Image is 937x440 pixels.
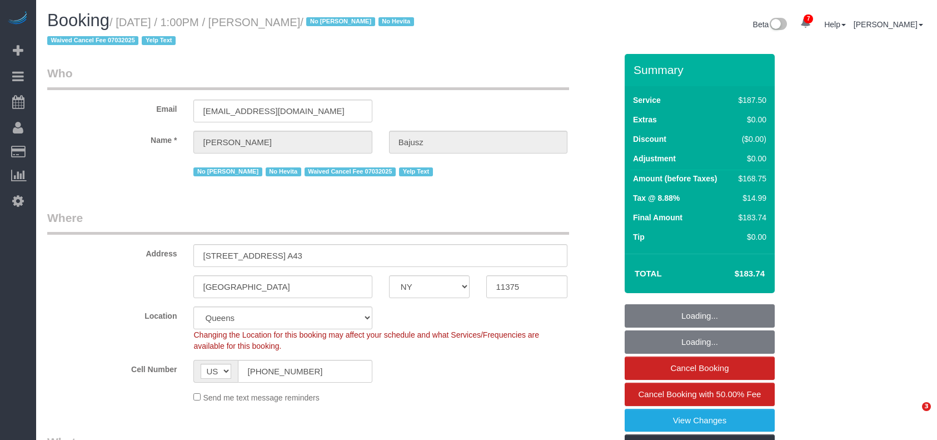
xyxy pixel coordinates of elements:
[193,100,372,122] input: Email
[193,131,372,154] input: First Name
[854,20,923,29] a: [PERSON_NAME]
[47,11,109,30] span: Booking
[804,14,813,23] span: 7
[39,244,185,259] label: Address
[7,11,29,27] img: Automaid Logo
[701,269,765,279] h4: $183.74
[899,402,926,429] iframe: Intercom live chat
[193,330,539,350] span: Changing the Location for this booking may affect your schedule and what Services/Frequencies are...
[769,18,787,32] img: New interface
[734,114,766,125] div: $0.00
[203,393,319,402] span: Send me text message reminders
[633,153,676,164] label: Adjustment
[193,167,262,176] span: No [PERSON_NAME]
[633,192,680,204] label: Tax @ 8.88%
[634,63,769,76] h3: Summary
[47,210,569,235] legend: Where
[486,275,567,298] input: Zip Code
[47,65,569,90] legend: Who
[734,231,766,243] div: $0.00
[734,95,766,106] div: $187.50
[633,134,666,145] label: Discount
[734,192,766,204] div: $14.99
[39,131,185,146] label: Name *
[378,17,414,26] span: No Hevita
[305,167,396,176] span: Waived Cancel Fee 07032025
[922,402,931,411] span: 3
[734,134,766,145] div: ($0.00)
[399,167,433,176] span: Yelp Text
[625,357,775,380] a: Cancel Booking
[142,36,176,45] span: Yelp Text
[47,16,417,47] small: / [DATE] / 1:00PM / [PERSON_NAME]
[389,131,567,154] input: Last Name
[306,17,375,26] span: No [PERSON_NAME]
[193,275,372,298] input: City
[625,409,775,432] a: View Changes
[633,212,682,223] label: Final Amount
[633,231,645,243] label: Tip
[633,95,661,106] label: Service
[734,212,766,223] div: $183.74
[795,11,816,36] a: 7
[39,360,185,375] label: Cell Number
[639,389,761,399] span: Cancel Booking with 50.00% Fee
[734,153,766,164] div: $0.00
[47,36,138,45] span: Waived Cancel Fee 07032025
[824,20,846,29] a: Help
[633,173,717,184] label: Amount (before Taxes)
[633,114,657,125] label: Extras
[266,167,301,176] span: No Hevita
[635,269,662,278] strong: Total
[39,306,185,322] label: Location
[39,100,185,115] label: Email
[734,173,766,184] div: $168.75
[753,20,788,29] a: Beta
[238,360,372,383] input: Cell Number
[625,383,775,406] a: Cancel Booking with 50.00% Fee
